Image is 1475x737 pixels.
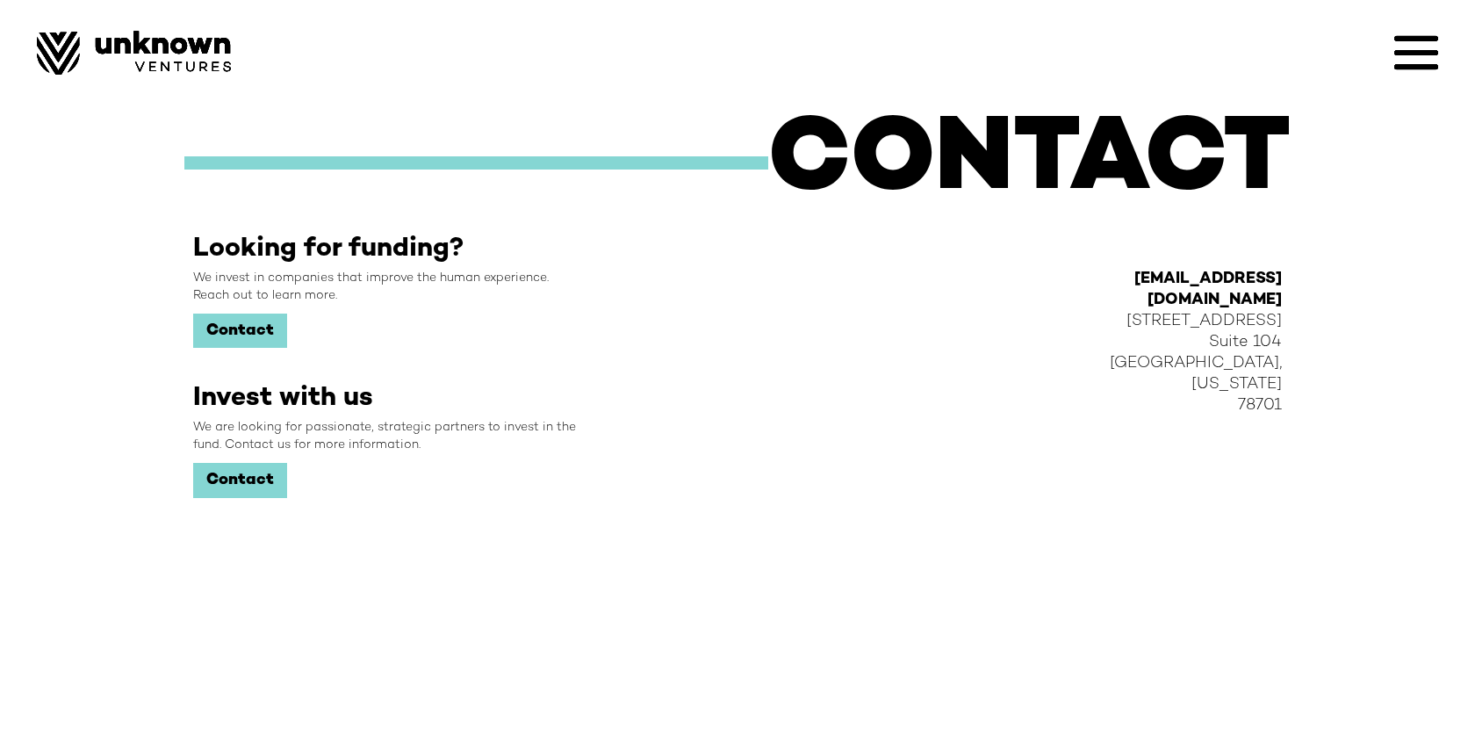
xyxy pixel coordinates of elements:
[1101,269,1282,416] div: [STREET_ADDRESS] Suite 104 [GEOGRAPHIC_DATA], [US_STATE] 78701
[193,383,373,415] h2: Invest with us
[193,234,464,265] h2: Looking for funding?
[1134,271,1282,308] a: [EMAIL_ADDRESS][DOMAIN_NAME]
[193,463,287,498] a: Contact
[193,270,578,305] div: We invest in companies that improve the human experience. Reach out to learn more.
[37,31,231,75] img: Image of Unknown Ventures Logo.
[193,419,578,454] div: We are looking for passionate, strategic partners to invest in the fund. Contact us for more info...
[193,314,287,349] a: Contact
[768,111,1291,216] h1: CONTACT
